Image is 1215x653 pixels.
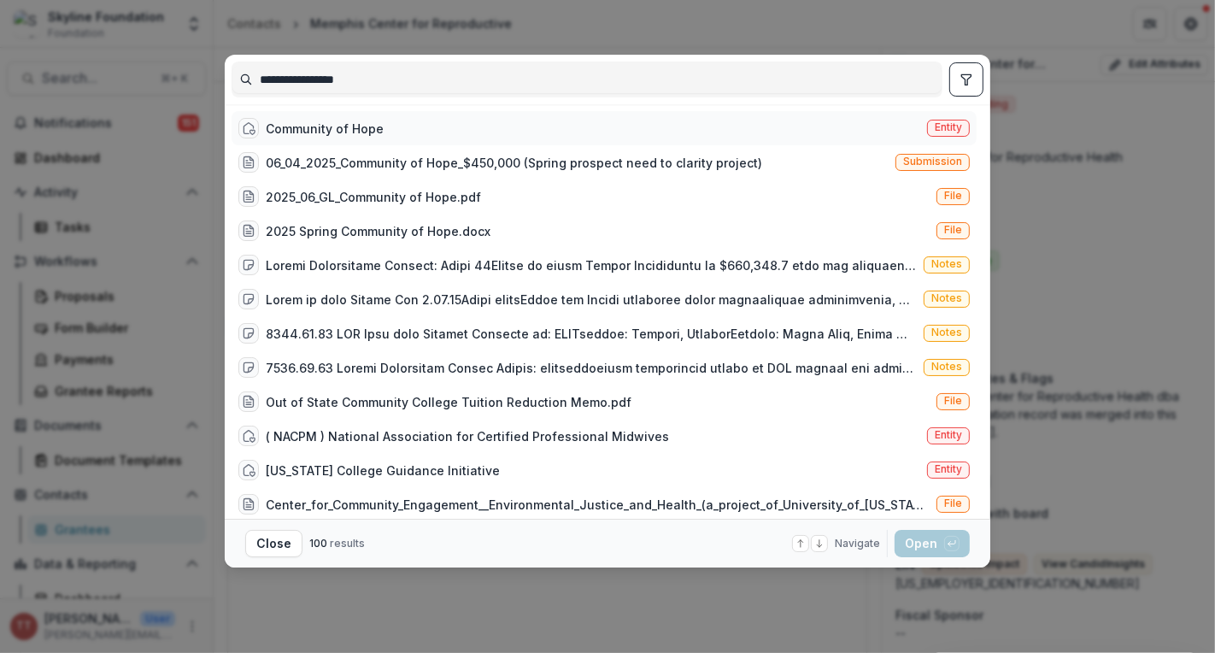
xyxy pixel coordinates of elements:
span: results [330,537,365,550]
div: ( NACPM ) National Association for Certified Professional Midwives [266,427,669,445]
span: Entity [935,429,962,441]
span: Notes [931,258,962,270]
div: Center_for_Community_Engagement__Environmental_Justice_and_Health_(a_project_of_University_of_[US... [266,496,930,514]
span: Notes [931,292,962,304]
div: 7536.69.63 Loremi Dolorsitam Consec Adipis: elitseddoeiusm temporincid utlabo et DOL magnaal eni ... [266,359,917,377]
span: Navigate [835,536,880,551]
div: Out of State Community College Tuition Reduction Memo.pdf [266,393,631,411]
div: [US_STATE] College Guidance Initiative [266,462,500,479]
div: 8344.61.83 LOR Ipsu dolo Sitamet Consecte ad: ELITseddoe: Tempori, UtlaborEetdolo: Magna Aliq, En... [266,325,917,343]
span: 100 [309,537,327,550]
span: Notes [931,361,962,373]
span: File [944,190,962,202]
div: 06_04_2025_Community of Hope_$450,000 (Spring prospect need to clarity project) [266,154,762,172]
span: Submission [903,156,962,168]
span: Notes [931,326,962,338]
button: Open [895,530,970,557]
button: Close [245,530,302,557]
span: File [944,395,962,407]
span: File [944,497,962,509]
span: Entity [935,121,962,133]
div: Lorem ip dolo Sitame Con 2.07.15Adipi elitsEddoe tem Incidi utlaboree dolor magnaaliquae adminimv... [266,291,917,309]
button: toggle filters [949,62,983,97]
div: Loremi Dolorsitame Consect: Adipi 44Elitse do eiusm Tempor Incididuntu la $660,348.7 etdo mag ali... [266,256,917,274]
div: Community of Hope [266,120,384,138]
div: 2025_06_GL_Community of Hope.pdf [266,188,481,206]
div: 2025 Spring Community of Hope.docx [266,222,490,240]
span: Entity [935,463,962,475]
span: File [944,224,962,236]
